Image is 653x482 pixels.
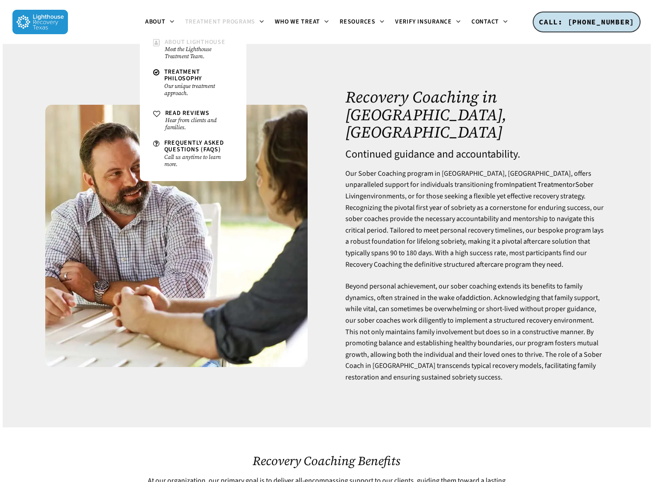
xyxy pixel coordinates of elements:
a: Treatment Programs [180,19,270,26]
small: Our unique treatment approach. [164,83,233,97]
span: CALL: [PHONE_NUMBER] [539,17,634,26]
span: Resources [340,17,376,26]
span: Frequently Asked Questions (FAQs) [164,138,224,154]
span: Who We Treat [275,17,320,26]
a: About [140,19,180,26]
span: Contact [471,17,499,26]
span: Treatment Programs [185,17,256,26]
a: Sober Living [345,180,594,201]
h1: Recovery Coaching in [GEOGRAPHIC_DATA], [GEOGRAPHIC_DATA] [345,88,608,141]
h4: Continued guidance and accountability. [345,149,608,160]
span: Treatment Philosophy [164,67,202,83]
p: Our Sober Coaching program in [GEOGRAPHIC_DATA], [GEOGRAPHIC_DATA], offers unparalleled support f... [345,168,608,281]
a: Resources [334,19,390,26]
a: Frequently Asked Questions (FAQs)Call us anytime to learn more. [149,135,237,172]
a: CALL: [PHONE_NUMBER] [533,12,641,33]
a: Who We Treat [269,19,334,26]
span: Verify Insurance [395,17,452,26]
small: Meet the Lighthouse Treatment Team. [165,46,233,60]
a: About LighthouseMeet the Lighthouse Treatment Team. [149,35,237,64]
small: Call us anytime to learn more. [164,154,233,168]
a: Verify Insurance [390,19,466,26]
a: Inpatient Treatment [509,180,569,190]
small: Hear from clients and families. [165,117,233,131]
a: Read ReviewsHear from clients and families. [149,106,237,135]
h2: Recovery Coaching Benefits [138,454,516,468]
a: Treatment PhilosophyOur unique treatment approach. [149,64,237,101]
a: addiction [462,293,491,303]
p: Beyond personal achievement, our sober coaching extends its benefits to family dynamics, often st... [345,281,608,383]
img: Lighthouse Recovery Texas [12,10,68,34]
span: Read Reviews [165,109,210,118]
span: About Lighthouse [165,38,226,47]
span: About [145,17,166,26]
a: Contact [466,19,513,26]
